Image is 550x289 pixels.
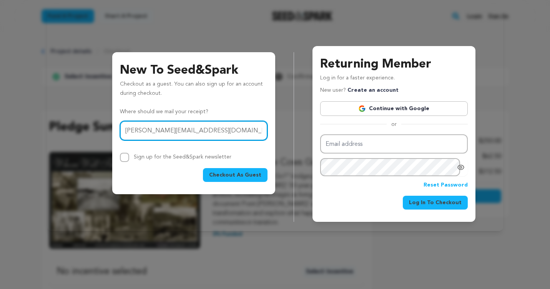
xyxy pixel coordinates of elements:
a: Reset Password [424,181,468,190]
p: New user? [320,86,399,95]
button: Log In To Checkout [403,196,468,210]
p: Log in for a faster experience. [320,74,468,86]
input: Email address [320,134,468,154]
a: Show password as plain text. Warning: this will display your password on the screen. [457,163,465,171]
span: or [387,121,401,128]
h3: Returning Member [320,55,468,74]
a: Continue with Google [320,101,468,116]
label: Sign up for the Seed&Spark newsletter [134,154,231,160]
img: Google logo [358,105,366,112]
h3: New To Seed&Spark [120,61,268,80]
span: Log In To Checkout [409,199,462,206]
p: Checkout as a guest. You can also sign up for an account during checkout. [120,80,268,101]
a: Create an account [347,88,399,93]
span: Checkout As Guest [209,171,261,179]
button: Checkout As Guest [203,168,268,182]
p: Where should we mail your receipt? [120,107,268,117]
input: Email address [120,121,268,140]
